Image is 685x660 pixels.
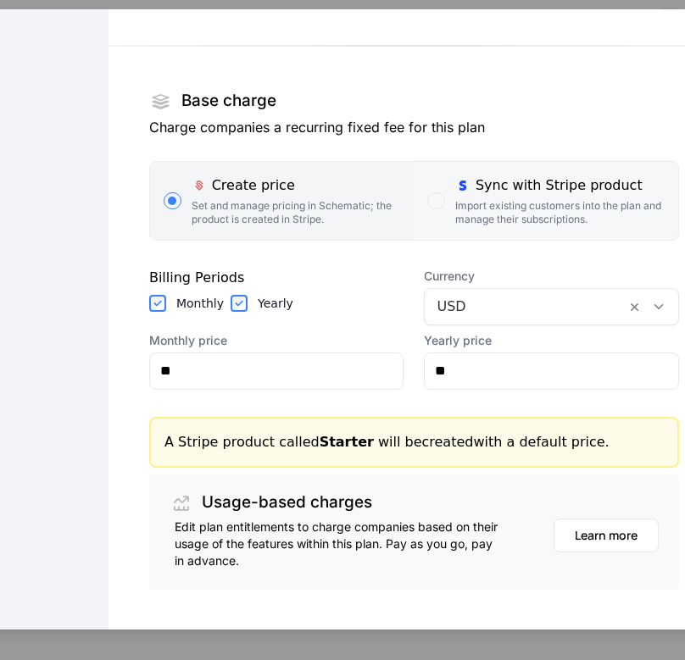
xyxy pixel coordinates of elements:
label: Monthly price [149,331,404,348]
label: Yearly price [424,331,679,348]
span: Currency [424,267,679,284]
div: Edit plan entitlements to charge companies based on their usage of the features within this plan.... [175,518,501,568]
div: Create price [192,175,401,195]
h1: Base charge [181,93,276,109]
p: Charge companies a recurring fixed fee for this plan [149,116,679,136]
div: Billing Periods [149,267,404,287]
div: Import existing customers into the plan and manage their subscriptions. [455,198,665,225]
div: Set and manage pricing in Schematic; the product is created in Stripe. [192,198,401,225]
label: Yearly [258,294,293,311]
label: Monthly [176,294,224,311]
span: called [279,433,374,449]
b: Starter [320,433,374,449]
div: Sync with Stripe product [455,175,665,195]
h1: Usage-based charges [202,495,372,511]
div: A Stripe product will be created with a default price. [164,431,664,452]
button: Learn more [554,518,659,552]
